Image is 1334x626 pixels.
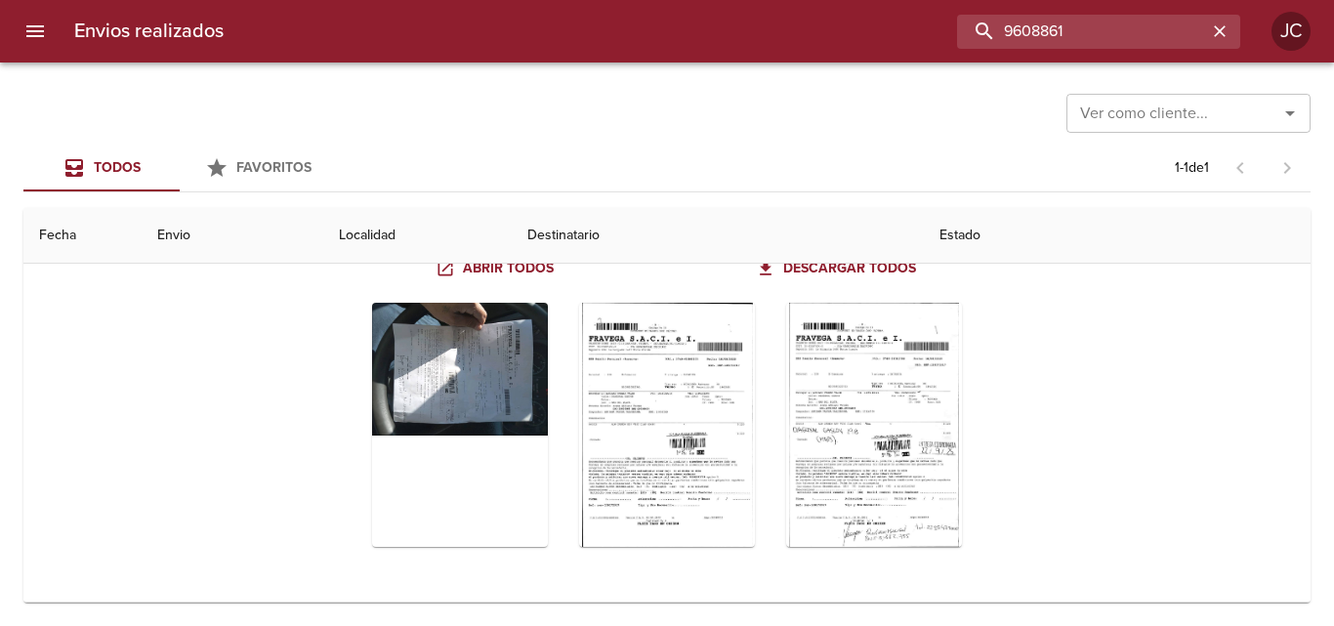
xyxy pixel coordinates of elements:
th: Destinatario [512,208,924,264]
th: Localidad [323,208,512,264]
h6: Envios realizados [74,16,224,47]
th: Fecha [23,208,142,264]
span: Abrir todos [439,257,554,281]
div: Arir imagen [372,303,548,547]
span: Favoritos [236,159,312,176]
a: Abrir todos [432,251,562,287]
div: JC [1271,12,1311,51]
div: Tabs Envios [23,145,336,191]
table: Tabla de envíos del cliente [23,16,1311,603]
p: 1 - 1 de 1 [1175,158,1209,178]
button: Abrir [1276,100,1304,127]
input: buscar [957,15,1207,49]
a: Descargar todos [752,251,924,287]
button: menu [12,8,59,55]
th: Envio [142,208,323,264]
span: Descargar todos [760,257,916,281]
span: Pagina anterior [1217,157,1264,177]
th: Estado [924,208,1311,264]
span: Pagina siguiente [1264,145,1311,191]
div: Arir imagen [786,303,962,547]
span: Todos [94,159,141,176]
div: Abrir información de usuario [1271,12,1311,51]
